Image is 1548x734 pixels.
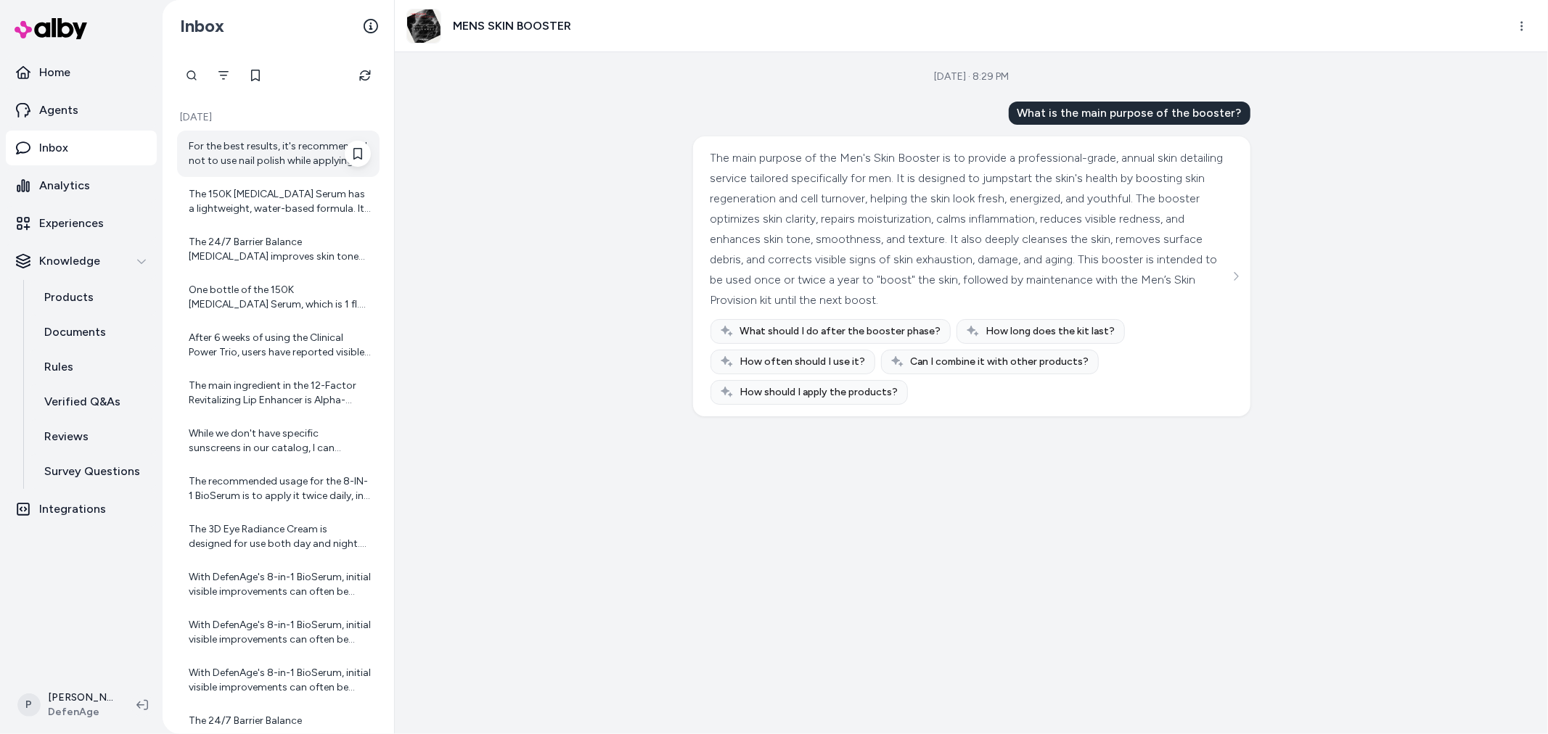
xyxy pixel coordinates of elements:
[189,379,371,408] div: The main ingredient in the 12-Factor Revitalizing Lip Enhancer is Alpha-Defensin 5. This exclusiv...
[6,168,157,203] a: Analytics
[48,705,113,719] span: DefenAge
[934,70,1009,84] div: [DATE] · 8:29 PM
[177,561,380,608] a: With DefenAge's 8-in-1 BioSerum, initial visible improvements can often be seen in as little as o...
[189,139,371,168] div: For the best results, it's recommended not to use nail polish while applying the 360-Rejuvenation...
[189,522,371,551] div: The 3D Eye Radiance Cream is designed for use both day and night. For best results, you can apply...
[44,323,106,341] p: Documents
[189,235,371,264] div: The 24/7 Barrier Balance [MEDICAL_DATA] improves skin tone through a combination of its key ingre...
[740,385,898,400] span: How should I apply the products?
[44,358,73,376] p: Rules
[177,609,380,656] a: With DefenAge's 8-in-1 BioSerum, initial visible improvements can often be seen in as little as o...
[15,18,87,39] img: alby Logo
[189,474,371,503] div: The recommended usage for the 8-IN-1 BioSerum is to apply it twice daily, in the morning and even...
[911,355,1089,369] span: Can I combine it with other products?
[986,324,1115,339] span: How long does the kit last?
[177,178,380,225] a: The 150K [MEDICAL_DATA] Serum has a lightweight, water-based formula. It is designed to be non-ir...
[189,331,371,360] div: After 6 weeks of using the Clinical Power Trio, users have reported visible improvements in sever...
[453,17,571,35] h3: MENS SKIN BOOSTER
[6,206,157,241] a: Experiences
[177,226,380,273] a: The 24/7 Barrier Balance [MEDICAL_DATA] improves skin tone through a combination of its key ingre...
[39,177,90,194] p: Analytics
[6,492,157,527] a: Integrations
[30,384,157,419] a: Verified Q&As
[209,61,238,90] button: Filter
[6,93,157,128] a: Agents
[1009,102,1250,125] div: What is the main purpose of the booster?
[39,252,100,270] p: Knowledge
[189,618,371,647] div: With DefenAge's 8-in-1 BioSerum, initial visible improvements can often be seen in as little as o...
[177,418,380,464] a: While we don't have specific sunscreens in our catalog, I can suggest some popular hydrating suns...
[177,322,380,368] a: After 6 weeks of using the Clinical Power Trio, users have reported visible improvements in sever...
[177,110,380,125] p: [DATE]
[44,463,140,480] p: Survey Questions
[6,55,157,90] a: Home
[740,324,941,339] span: What should I do after the booster phase?
[407,9,441,43] img: defenage_a_5.jpg
[189,426,371,455] div: While we don't have specific sunscreens in our catalog, I can suggest some popular hydrating suns...
[6,244,157,279] button: Knowledge
[44,428,89,445] p: Reviews
[189,666,371,695] div: With DefenAge's 8-in-1 BioSerum, initial visible improvements can often be seen in as little as o...
[189,187,371,216] div: The 150K [MEDICAL_DATA] Serum has a lightweight, water-based formula. It is designed to be non-ir...
[30,315,157,350] a: Documents
[30,419,157,454] a: Reviews
[30,280,157,315] a: Products
[30,350,157,384] a: Rules
[6,131,157,165] a: Inbox
[39,139,68,157] p: Inbox
[39,215,104,232] p: Experiences
[710,148,1229,310] div: The main purpose of the Men's Skin Booster is to provide a professional-grade, annual skin detail...
[177,274,380,321] a: One bottle of the 150K [MEDICAL_DATA] Serum, which is 1 fl. oz. (about 30 ml), is designed to las...
[48,690,113,705] p: [PERSON_NAME]
[189,283,371,312] div: One bottle of the 150K [MEDICAL_DATA] Serum, which is 1 fl. oz. (about 30 ml), is designed to las...
[351,61,380,90] button: Refresh
[44,393,120,411] p: Verified Q&As
[177,370,380,416] a: The main ingredient in the 12-Factor Revitalizing Lip Enhancer is Alpha-Defensin 5. This exclusiv...
[189,570,371,599] div: With DefenAge's 8-in-1 BioSerum, initial visible improvements can often be seen in as little as o...
[177,131,380,177] a: For the best results, it's recommended not to use nail polish while applying the 360-Rejuvenation...
[9,682,125,728] button: P[PERSON_NAME]DefenAge
[180,15,224,37] h2: Inbox
[177,657,380,704] a: With DefenAge's 8-in-1 BioSerum, initial visible improvements can often be seen in as little as o...
[44,289,94,306] p: Products
[39,500,106,518] p: Integrations
[17,693,41,717] span: P
[39,64,70,81] p: Home
[39,102,78,119] p: Agents
[1227,268,1245,285] button: See more
[30,454,157,489] a: Survey Questions
[177,466,380,512] a: The recommended usage for the 8-IN-1 BioSerum is to apply it twice daily, in the morning and even...
[177,514,380,560] a: The 3D Eye Radiance Cream is designed for use both day and night. For best results, you can apply...
[740,355,866,369] span: How often should I use it?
